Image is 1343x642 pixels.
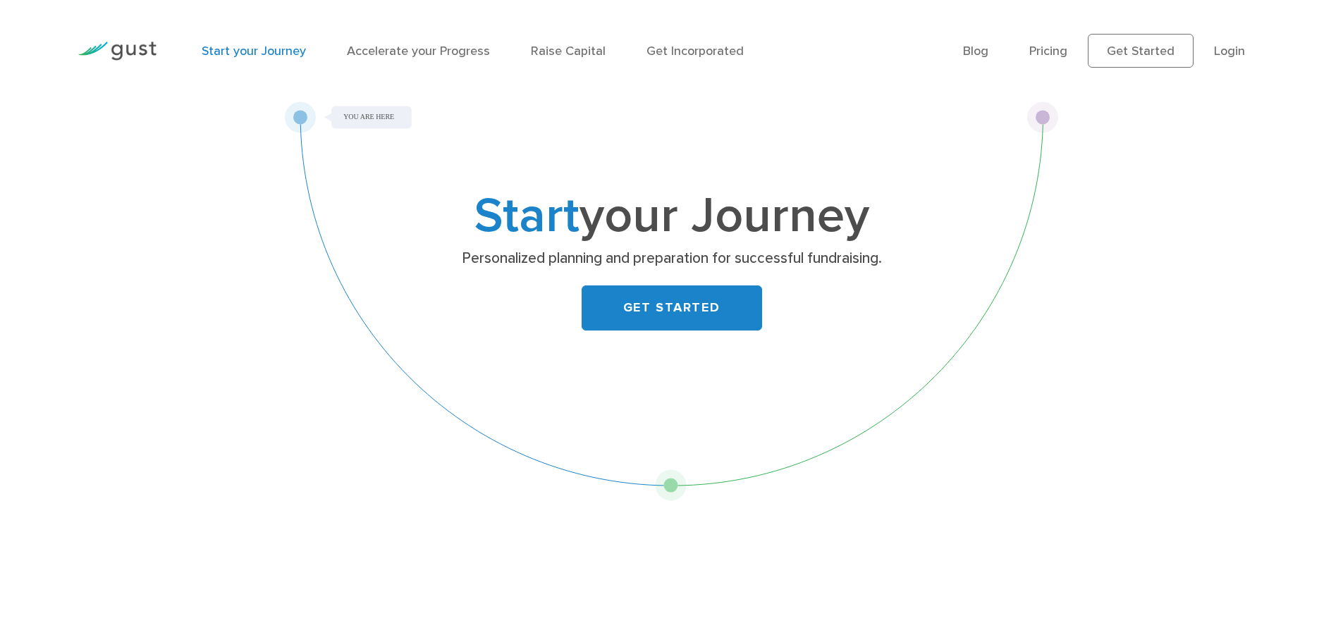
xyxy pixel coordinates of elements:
p: Personalized planning and preparation for successful fundraising. [398,249,945,268]
a: Login [1214,44,1245,58]
span: Start [474,186,579,245]
img: Gust Logo [78,42,157,61]
a: Get Incorporated [646,44,744,58]
a: Raise Capital [531,44,606,58]
a: Blog [963,44,988,58]
a: Pricing [1029,44,1067,58]
a: GET STARTED [582,285,762,331]
h1: your Journey [393,194,950,239]
a: Start your Journey [202,44,306,58]
a: Get Started [1088,34,1194,68]
a: Accelerate your Progress [347,44,490,58]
